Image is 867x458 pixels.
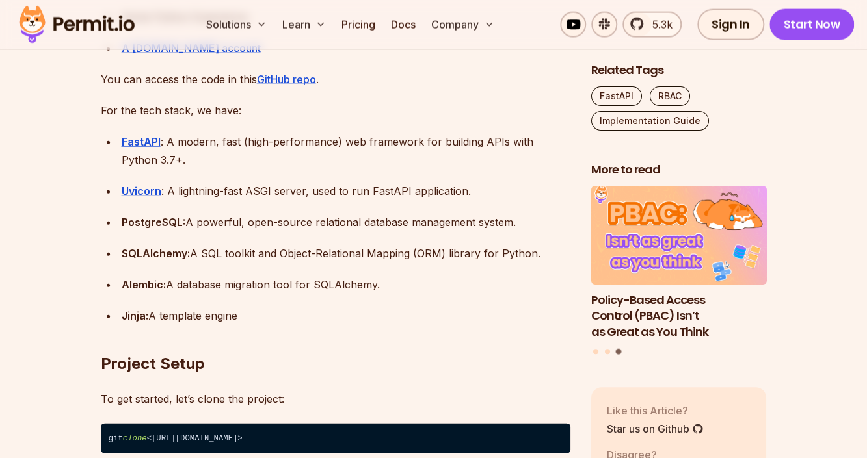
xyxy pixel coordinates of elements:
code: git <[URL][DOMAIN_NAME]> [101,424,570,453]
button: Learn [277,12,331,38]
p: For the tech stack, we have: [101,101,570,120]
a: Sign In [697,9,764,40]
p: You can access the code in this . [101,70,570,88]
button: Go to slide 2 [605,348,610,353]
a: RBAC [650,86,690,106]
div: A SQL toolkit and Object-Relational Mapping (ORM) library for Python. [122,244,570,262]
h3: Policy-Based Access Control (PBAC) Isn’t as Great as You Think [591,292,767,340]
h2: Related Tags [591,62,767,79]
span: clone [123,434,147,443]
div: A template engine [122,307,570,325]
a: Start Now [769,9,855,40]
button: Company [426,12,500,38]
h2: More to read [591,162,767,178]
h2: Project Setup [101,301,570,374]
div: A database migration tool for SQLAlchemy. [122,275,570,294]
a: Star us on Github [607,420,704,436]
a: Docs [386,12,421,38]
div: : A lightning-fast ASGI server, used to run FastAPI application. [122,182,570,200]
strong: PostgreSQL: [122,216,185,229]
button: Solutions [201,12,272,38]
div: : A modern, fast (high-performance) web framework for building APIs with Python 3.7+. [122,133,570,169]
strong: SQLAlchemy: [122,247,190,260]
span: 5.3k [645,17,673,32]
div: Posts [591,186,767,356]
a: FastAPI [122,135,161,148]
strong: Jinja: [122,309,148,322]
button: Go to slide 3 [616,348,622,354]
li: 3 of 3 [591,186,767,340]
a: Uvicorn [122,184,161,197]
img: Permit logo [13,3,140,47]
a: Implementation Guide [591,111,709,131]
strong: Alembic: [122,278,166,291]
img: Policy-Based Access Control (PBAC) Isn’t as Great as You Think [591,186,767,285]
button: Go to slide 1 [593,348,598,353]
a: 5.3k [622,12,682,38]
a: Pricing [336,12,380,38]
a: GitHub repo [257,73,316,86]
a: FastAPI [591,86,642,106]
div: A powerful, open-source relational database management system. [122,213,570,231]
p: Like this Article? [607,402,704,418]
p: To get started, let’s clone the project: [101,390,570,408]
